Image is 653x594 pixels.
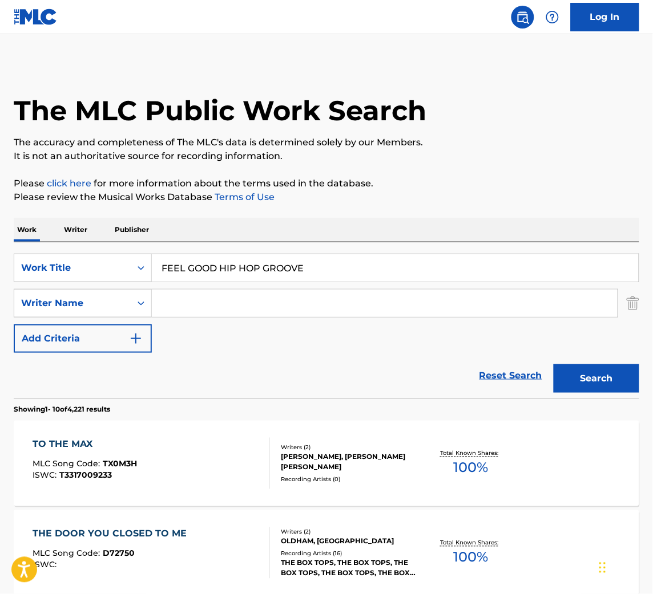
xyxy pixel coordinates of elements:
[453,547,488,568] span: 100 %
[14,254,639,398] form: Search Form
[599,551,606,585] div: Drag
[511,6,534,29] a: Public Search
[14,149,639,163] p: It is not an authoritative source for recording information.
[33,438,137,451] div: TO THE MAX
[281,444,418,452] div: Writers ( 2 )
[281,452,418,473] div: [PERSON_NAME], [PERSON_NAME] [PERSON_NAME]
[281,558,418,579] div: THE BOX TOPS, THE BOX TOPS, THE BOX TOPS, THE BOX TOPS, THE BOX TOPS
[453,458,488,478] span: 100 %
[440,539,501,547] p: Total Known Shares:
[111,218,152,242] p: Publisher
[516,10,530,24] img: search
[59,470,112,481] span: T3317009233
[61,218,91,242] p: Writer
[33,459,103,469] span: MLC Song Code :
[14,136,639,149] p: The accuracy and completeness of The MLC's data is determined solely by our Members.
[14,421,639,506] a: TO THE MAXMLC Song Code:TX0M3HISWC:T3317009233Writers (2)[PERSON_NAME], [PERSON_NAME] [PERSON_NAM...
[281,475,418,484] div: Recording Artists ( 0 )
[627,289,639,318] img: Delete Criterion
[33,560,59,570] span: ISWC :
[47,178,91,189] a: click here
[554,364,639,393] button: Search
[546,10,559,24] img: help
[33,527,192,541] div: THE DOOR YOU CLOSED TO ME
[474,363,548,388] a: Reset Search
[541,6,564,29] div: Help
[21,296,124,310] div: Writer Name
[14,324,152,353] button: Add Criteria
[571,3,639,31] a: Log In
[14,177,639,190] p: Please for more information about the terms used in the database.
[129,332,143,345] img: 9d2ae6d4665cec9f34b9.svg
[14,405,110,415] p: Showing 1 - 10 of 4,221 results
[103,548,135,559] span: D72750
[596,539,653,594] iframe: Chat Widget
[21,261,124,275] div: Work Title
[103,459,137,469] span: TX0M3H
[212,192,275,202] a: Terms of Use
[281,550,418,558] div: Recording Artists ( 16 )
[33,470,59,481] span: ISWC :
[14,9,58,25] img: MLC Logo
[14,190,639,204] p: Please review the Musical Works Database
[33,548,103,559] span: MLC Song Code :
[14,218,40,242] p: Work
[281,528,418,536] div: Writers ( 2 )
[14,93,426,128] h1: The MLC Public Work Search
[440,449,501,458] p: Total Known Shares:
[281,536,418,547] div: OLDHAM, [GEOGRAPHIC_DATA]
